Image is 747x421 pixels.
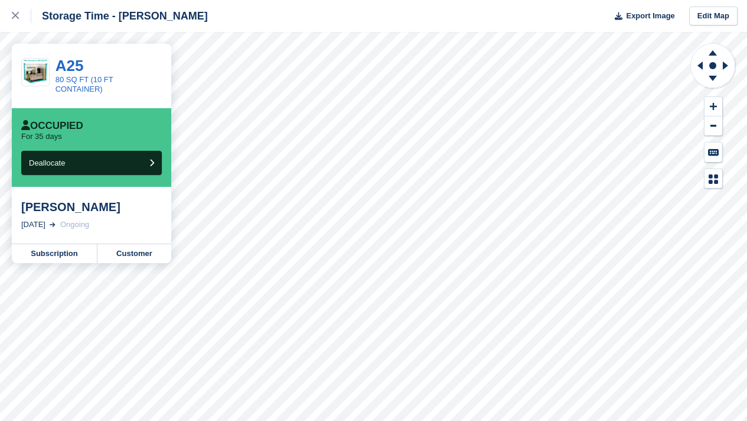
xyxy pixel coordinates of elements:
div: Occupied [21,120,83,132]
a: 80 SQ FT (10 FT CONTAINER) [56,75,113,93]
button: Zoom Out [704,116,722,136]
p: For 35 days [21,132,62,141]
img: arrow-right-light-icn-cde0832a797a2874e46488d9cf13f60e5c3a73dbe684e267c42b8395dfbc2abf.svg [50,222,56,227]
div: [DATE] [21,219,45,231]
div: Ongoing [60,219,89,231]
button: Map Legend [704,169,722,189]
a: A25 [56,57,84,75]
img: 10ft%20Container%20(80%20SQ%20FT)%20(2).png [22,59,49,86]
div: [PERSON_NAME] [21,200,162,214]
a: Subscription [12,244,97,263]
button: Zoom In [704,97,722,116]
button: Keyboard Shortcuts [704,143,722,162]
a: Edit Map [689,7,738,26]
a: Customer [97,244,171,263]
div: Storage Time - [PERSON_NAME] [31,9,208,23]
button: Deallocate [21,151,162,175]
span: Export Image [626,10,674,22]
span: Deallocate [29,158,65,167]
button: Export Image [608,7,675,26]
